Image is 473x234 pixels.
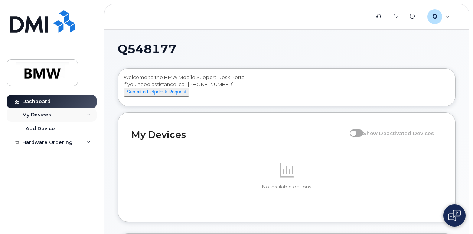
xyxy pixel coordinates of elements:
[118,43,176,55] span: Q548177
[131,129,346,140] h2: My Devices
[363,130,434,136] span: Show Deactivated Devices
[124,89,189,95] a: Submit a Helpdesk Request
[448,210,461,221] img: Open chat
[131,184,442,190] p: No available options
[124,88,189,97] button: Submit a Helpdesk Request
[124,74,450,103] div: Welcome to the BMW Mobile Support Desk Portal If you need assistance, call [PHONE_NUMBER].
[350,126,356,132] input: Show Deactivated Devices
